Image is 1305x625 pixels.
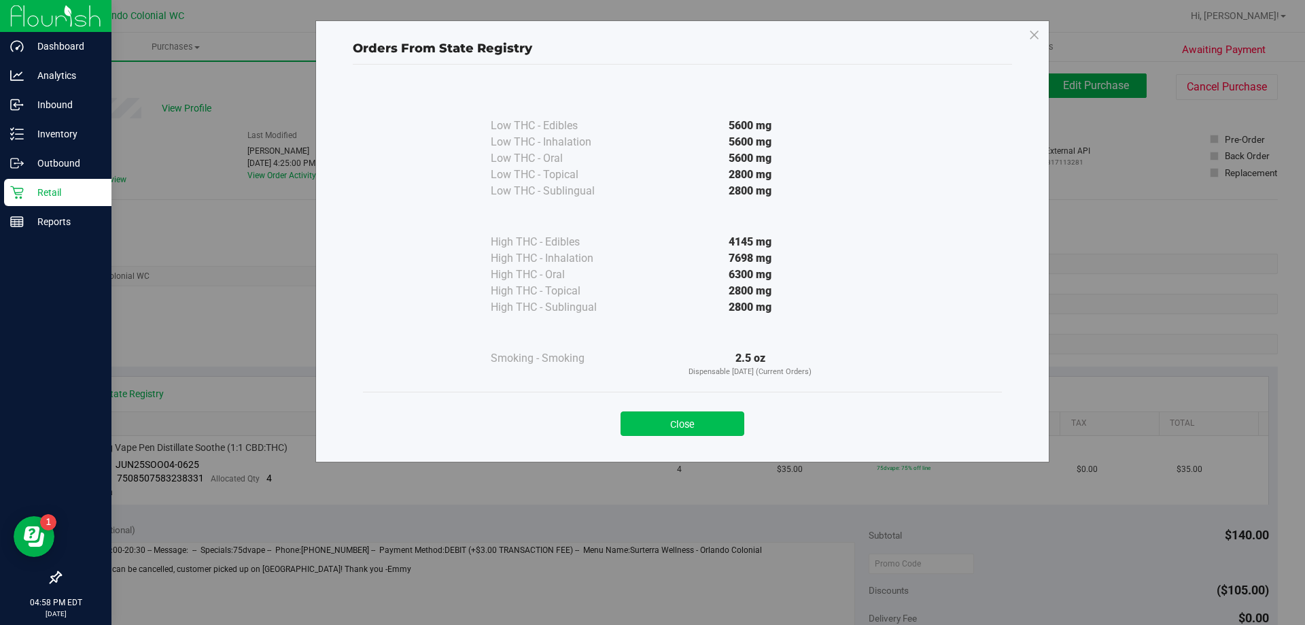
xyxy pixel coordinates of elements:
div: High THC - Oral [491,267,627,283]
div: 2800 mg [627,167,874,183]
div: High THC - Edibles [491,234,627,250]
p: Analytics [24,67,105,84]
button: Close [621,411,744,436]
div: 5600 mg [627,150,874,167]
inline-svg: Inbound [10,98,24,112]
div: 2800 mg [627,283,874,299]
div: Low THC - Sublingual [491,183,627,199]
div: 2800 mg [627,299,874,316]
div: 7698 mg [627,250,874,267]
div: 2800 mg [627,183,874,199]
div: 5600 mg [627,118,874,134]
inline-svg: Retail [10,186,24,199]
inline-svg: Reports [10,215,24,229]
div: High THC - Topical [491,283,627,299]
p: Inventory [24,126,105,142]
div: Low THC - Inhalation [491,134,627,150]
p: [DATE] [6,609,105,619]
div: 4145 mg [627,234,874,250]
iframe: Resource center [14,516,54,557]
inline-svg: Outbound [10,156,24,170]
p: Dispensable [DATE] (Current Orders) [627,367,874,378]
iframe: Resource center unread badge [40,514,56,530]
div: High THC - Sublingual [491,299,627,316]
span: Orders From State Registry [353,41,532,56]
inline-svg: Analytics [10,69,24,82]
p: 04:58 PM EDT [6,596,105,609]
div: Smoking - Smoking [491,350,627,367]
div: 2.5 oz [627,350,874,378]
p: Inbound [24,97,105,113]
p: Reports [24,214,105,230]
inline-svg: Dashboard [10,39,24,53]
inline-svg: Inventory [10,127,24,141]
div: Low THC - Edibles [491,118,627,134]
p: Outbound [24,155,105,171]
p: Dashboard [24,38,105,54]
div: 6300 mg [627,267,874,283]
div: High THC - Inhalation [491,250,627,267]
div: Low THC - Oral [491,150,627,167]
div: Low THC - Topical [491,167,627,183]
div: 5600 mg [627,134,874,150]
p: Retail [24,184,105,201]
